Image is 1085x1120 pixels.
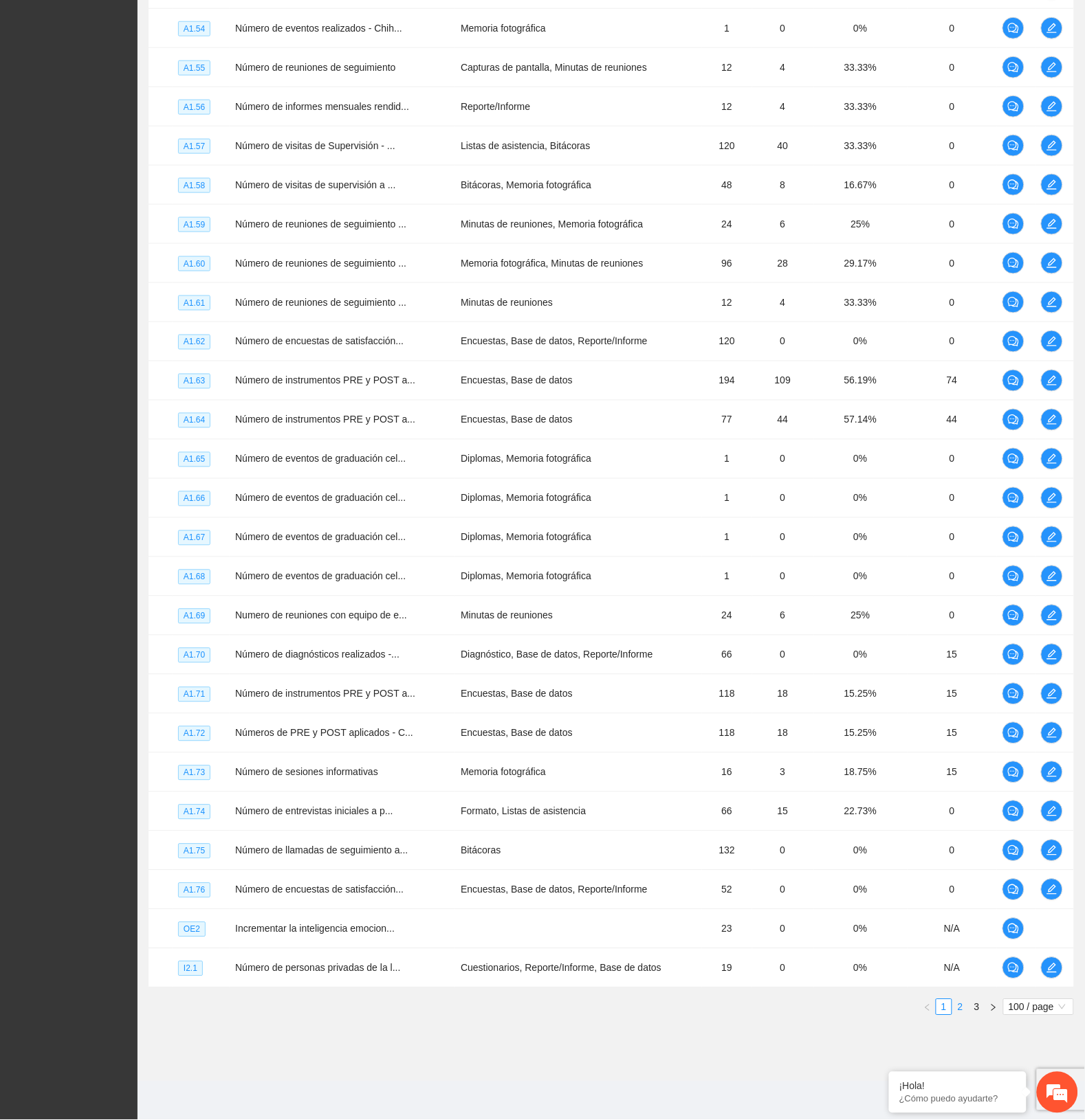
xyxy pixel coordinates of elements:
[752,792,814,831] td: 15
[908,871,998,910] td: 0
[455,322,702,361] td: Encuestas, Base de datos, Reporte/Informe
[7,375,262,423] textarea: Escriba su mensaje y pulse “Intro”
[752,910,814,949] td: 0
[752,401,814,440] td: 44
[1041,370,1063,392] button: edit
[908,205,998,244] td: 0
[1042,806,1062,817] span: edit
[455,714,702,753] td: Encuestas, Base de datos
[235,493,406,504] span: Número de eventos de graduación cel...
[1041,800,1063,822] button: edit
[235,884,404,895] span: Número de encuestas de satisfacción...
[178,139,210,154] span: A1.57
[1009,1000,1068,1015] span: 100 / page
[814,871,908,910] td: 0%
[1041,487,1063,509] button: edit
[1042,414,1062,425] span: edit
[455,831,702,871] td: Bitácoras
[178,609,210,624] span: A1.69
[1002,879,1024,901] button: comment
[235,571,406,582] span: Número de eventos de graduación cel...
[72,70,231,88] div: Chatee con nosotros ahora
[752,949,814,988] td: 0
[985,999,1002,1016] button: right
[455,792,702,831] td: Formato, Listas de asistencia
[178,961,203,976] span: I2.1
[1002,487,1024,509] button: comment
[908,479,998,518] td: 0
[1042,688,1062,699] span: edit
[1002,722,1024,744] button: comment
[814,714,908,753] td: 15.25%
[908,361,998,401] td: 74
[908,910,998,949] td: N/A
[235,23,402,34] span: Número de eventos realizados - Chih...
[908,166,998,205] td: 0
[908,596,998,636] td: 0
[235,336,404,347] span: Número de encuestas de satisfacción...
[455,205,702,244] td: Minutas de reuniones, Memoria fotográfica
[969,999,985,1016] li: 3
[178,452,210,467] span: A1.65
[455,949,702,988] td: Cuestionarios, Reporte/Informe, Base de datos
[814,479,908,518] td: 0%
[752,636,814,675] td: 0
[702,126,752,166] td: 120
[752,166,814,205] td: 8
[455,557,702,596] td: Diplomas, Memoria fotográfica
[814,440,908,479] td: 0%
[1041,526,1063,548] button: edit
[814,205,908,244] td: 25%
[235,532,406,543] span: Número de eventos de graduación cel...
[1002,135,1024,157] button: comment
[814,753,908,792] td: 18.75%
[814,166,908,205] td: 16.67%
[178,726,210,741] span: A1.72
[178,765,210,781] span: A1.73
[178,413,210,428] span: A1.64
[702,871,752,910] td: 52
[752,361,814,401] td: 109
[1002,331,1024,352] button: comment
[1002,565,1024,587] button: comment
[908,557,998,596] td: 0
[455,596,702,636] td: Minutas de reuniones
[1041,840,1063,862] button: edit
[1041,213,1063,235] button: edit
[899,1081,1016,1092] div: ¡Hola!
[178,805,210,820] span: A1.74
[1042,453,1062,464] span: edit
[814,322,908,361] td: 0%
[455,244,702,283] td: Memoria fotográfica, Minutas de reuniones
[455,636,702,675] td: Diagnóstico, Base de datos, Reporte/Informe
[752,596,814,636] td: 6
[178,374,210,389] span: A1.63
[235,728,413,739] span: Números de PRE y POST aplicados - C...
[1042,179,1062,190] span: edit
[1042,649,1062,660] span: edit
[178,256,210,271] span: A1.60
[936,999,952,1016] li: 1
[752,518,814,557] td: 0
[1002,526,1024,548] button: comment
[908,518,998,557] td: 0
[702,675,752,714] td: 118
[178,60,210,76] span: A1.55
[702,322,752,361] td: 120
[1041,761,1063,783] button: edit
[908,949,998,988] td: N/A
[1041,409,1063,431] button: edit
[235,806,393,817] span: Número de entrevistas iniciales a p...
[702,244,752,283] td: 96
[908,283,998,322] td: 0
[455,871,702,910] td: Encuestas, Base de datos, Reporte/Informe
[702,87,752,126] td: 12
[908,792,998,831] td: 0
[455,361,702,401] td: Encuestas, Base de datos
[702,361,752,401] td: 194
[1042,336,1062,347] span: edit
[1002,370,1024,392] button: comment
[235,923,395,934] span: Incrementar la inteligencia emocion...
[752,714,814,753] td: 18
[1041,644,1063,666] button: edit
